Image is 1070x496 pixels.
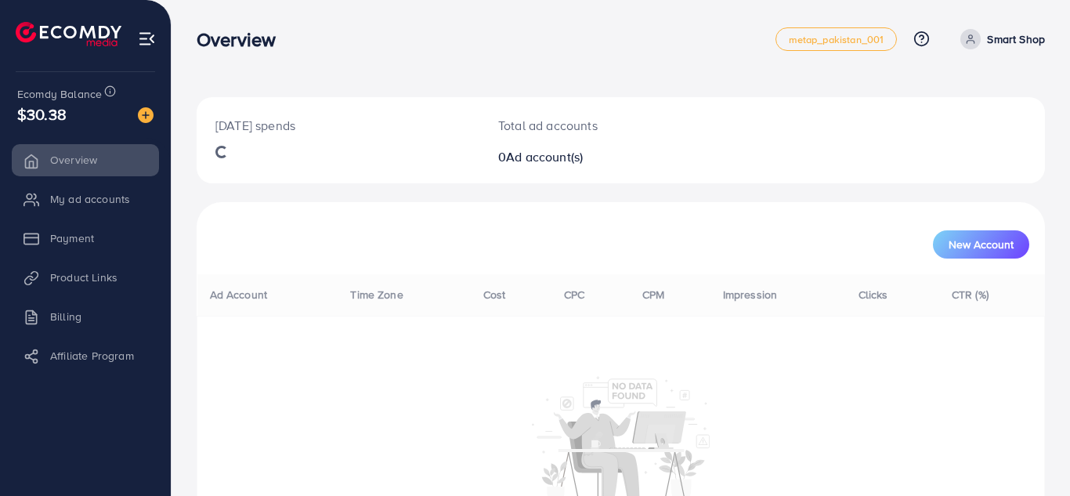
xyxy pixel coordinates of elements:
span: metap_pakistan_001 [789,34,884,45]
a: metap_pakistan_001 [775,27,898,51]
h3: Overview [197,28,288,51]
span: New Account [949,239,1014,250]
p: Smart Shop [987,30,1045,49]
img: logo [16,22,121,46]
p: [DATE] spends [215,116,461,135]
a: Smart Shop [954,29,1045,49]
img: menu [138,30,156,48]
span: Ecomdy Balance [17,86,102,102]
p: Total ad accounts [498,116,673,135]
span: Ad account(s) [506,148,583,165]
button: New Account [933,230,1029,259]
h2: 0 [498,150,673,165]
span: $30.38 [17,103,67,125]
img: image [138,107,154,123]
